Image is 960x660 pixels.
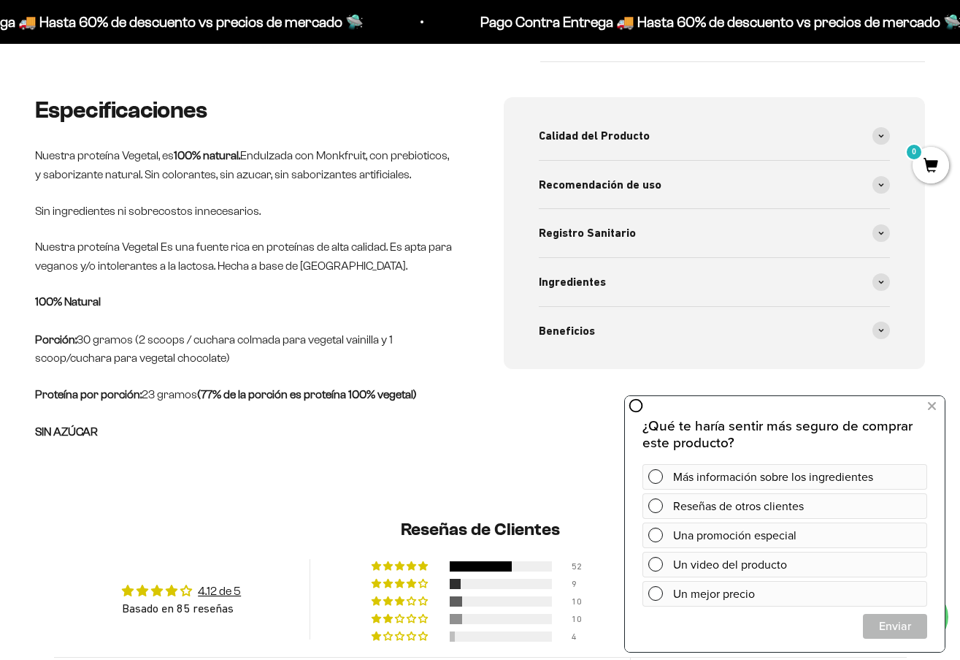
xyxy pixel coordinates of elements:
[539,322,595,341] span: Beneficios
[539,161,891,209] summary: Recomendación de uso
[539,175,661,194] span: Recomendación de uso
[539,258,891,306] summary: Ingredientes
[54,517,907,542] h2: Reseñas de Clientes
[174,149,240,162] strong: 100% natural.
[198,585,241,597] a: 4.12 de 5
[35,385,457,441] p: 23 gramos
[572,631,589,642] div: 4
[539,224,636,243] span: Registro Sanitario
[35,202,457,221] p: Sin ingredientes ni sobrecostos innecesarios.
[372,561,430,572] div: 61% (52) reviews with 5 star rating
[35,292,457,367] p: 30 gramos (2 scoops / cuchara colmada para vegetal vainilla y 1 scoop/cuchara para vegetal chocol...
[197,388,417,401] strong: (77% de la porción es proteína 100% vegetal)
[35,146,457,183] p: Nuestra proteína Vegetal, es Endulzada con Monkfruit, con prebioticos, y saborizante natural. Sin...
[122,600,241,616] div: Basado en 85 reseñas
[572,561,589,572] div: 52
[372,579,430,589] div: 11% (9) reviews with 4 star rating
[905,143,923,161] mark: 0
[625,395,945,652] iframe: zigpoll-iframe
[572,614,589,624] div: 10
[539,209,891,257] summary: Registro Sanitario
[539,126,650,145] span: Calidad del Producto
[35,295,101,308] strong: 100% Natural
[539,112,891,160] summary: Calidad del Producto
[372,614,430,624] div: 12% (10) reviews with 2 star rating
[372,596,430,607] div: 12% (10) reviews with 3 star rating
[122,583,241,599] div: Average rating is 4.12 stars
[35,388,142,401] strong: Proteína por porción:
[35,425,98,438] strong: SIN AZÚCAR
[479,10,960,34] p: Pago Contra Entrega 🚚 Hasta 60% de descuento vs precios de mercado 🛸
[35,238,457,275] p: Nuestra proteína Vegetal Es una fuente rica en proteínas de alta calidad. Es apta para veganos y/...
[35,333,77,346] strong: Porción:
[572,579,589,589] div: 9
[572,596,589,607] div: 10
[372,631,430,642] div: 5% (4) reviews with 1 star rating
[35,97,457,123] h2: Especificaciones
[539,307,891,355] summary: Beneficios
[913,159,949,175] a: 0
[539,273,606,292] span: Ingredientes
